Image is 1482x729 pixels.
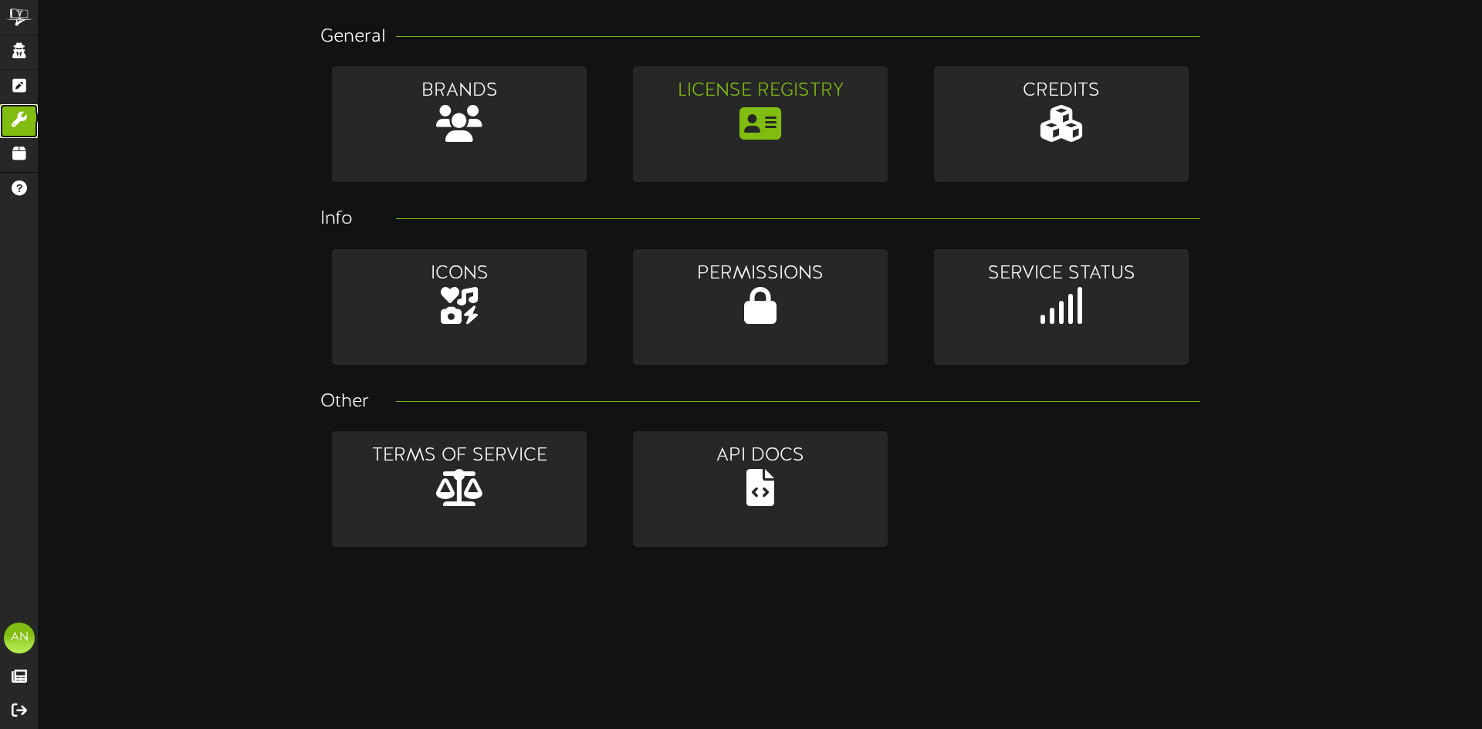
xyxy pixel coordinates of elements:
div: Permissions [633,261,888,287]
div: AN [4,623,35,653]
div: Icons [332,261,587,287]
div: Terms of Service [332,443,587,469]
h3: General [320,27,373,47]
h3: Other [320,392,373,412]
div: Service Status [934,261,1189,287]
div: Api Docs [633,443,888,469]
a: Icons [309,238,610,376]
div: Brands [332,78,587,104]
h3: Info [320,209,373,229]
div: License Registry [633,78,888,104]
div: Credits [934,78,1189,104]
